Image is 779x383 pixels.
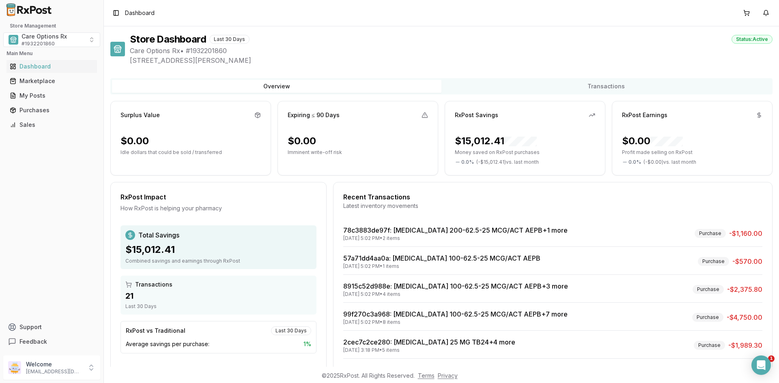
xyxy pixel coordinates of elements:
span: Average savings per purchase: [126,340,209,348]
div: Purchases [10,106,94,114]
div: Open Intercom Messenger [751,355,771,375]
a: Privacy [438,372,458,379]
div: RxPost Savings [455,111,498,119]
a: 99f270c3a968: [MEDICAL_DATA] 100-62.5-25 MCG/ACT AEPB+7 more [343,310,568,318]
img: RxPost Logo [3,3,55,16]
span: # 1932201860 [22,41,55,47]
div: Expiring ≤ 90 Days [288,111,340,119]
a: Dashboard [6,59,97,74]
span: 0.0 % [628,159,641,165]
img: User avatar [8,361,21,374]
a: Marketplace [6,74,97,88]
a: Terms [418,372,435,379]
a: 8915c52d988e: [MEDICAL_DATA] 100-62.5-25 MCG/ACT AEPB+3 more [343,282,568,290]
div: [DATE] 5:02 PM • 4 items [343,291,568,297]
span: -$570.00 [732,257,762,266]
a: Purchases [6,103,97,118]
p: Money saved on RxPost purchases [455,149,595,156]
button: Sales [3,118,100,131]
div: Purchase [692,313,723,322]
div: [DATE] 3:18 PM • 5 items [343,347,515,353]
span: 1 % [303,340,311,348]
button: Transactions [441,80,771,93]
div: How RxPost is helping your pharmacy [121,204,316,212]
p: Profit made selling on RxPost [622,149,762,156]
div: RxPost Impact [121,192,316,202]
div: Recent Transactions [343,192,762,202]
a: 78c3883de97f: [MEDICAL_DATA] 200-62.5-25 MCG/ACT AEPB+1 more [343,226,568,234]
span: [STREET_ADDRESS][PERSON_NAME] [130,56,773,65]
div: [DATE] 5:02 PM • 8 items [343,319,568,325]
div: Purchase [694,341,725,350]
span: -$4,750.00 [727,312,762,322]
button: Overview [112,80,441,93]
div: Purchase [695,229,726,238]
div: Marketplace [10,77,94,85]
a: My Posts [6,88,97,103]
div: Last 30 Days [125,303,312,310]
button: Select a view [3,32,100,47]
a: Sales [6,118,97,132]
span: Care Options Rx [22,32,67,41]
span: 0.0 % [461,159,474,165]
div: 21 [125,290,312,302]
p: Idle dollars that could be sold / transferred [121,149,261,156]
span: -$1,989.30 [728,340,762,350]
div: Dashboard [10,62,94,71]
button: Support [3,320,100,334]
h2: Main Menu [6,50,97,57]
div: RxPost Earnings [622,111,667,119]
div: $0.00 [288,135,316,148]
div: $0.00 [121,135,149,148]
h2: Store Management [3,23,100,29]
button: Feedback [3,334,100,349]
p: Imminent write-off risk [288,149,428,156]
h1: Store Dashboard [130,33,206,46]
button: Purchases [3,104,100,117]
div: My Posts [10,92,94,100]
span: ( - $15,012.41 ) vs. last month [476,159,539,165]
span: Transactions [135,280,172,289]
div: RxPost vs Traditional [126,327,185,335]
span: -$2,375.80 [727,285,762,294]
div: [DATE] 5:02 PM • 1 items [343,263,540,270]
span: Dashboard [125,9,155,17]
a: 2cec7c2ce280: [MEDICAL_DATA] 25 MG TB24+4 more [343,338,515,346]
div: Purchase [698,257,729,266]
button: Marketplace [3,75,100,88]
div: Combined savings and earnings through RxPost [125,258,312,264]
nav: breadcrumb [125,9,155,17]
button: My Posts [3,89,100,102]
p: [EMAIL_ADDRESS][DOMAIN_NAME] [26,368,82,375]
div: Status: Active [732,35,773,44]
div: Last 30 Days [209,35,250,44]
div: $15,012.41 [455,135,537,148]
a: 57a71dd4aa0a: [MEDICAL_DATA] 100-62.5-25 MCG/ACT AEPB [343,254,540,262]
div: Purchase [693,285,724,294]
span: Total Savings [138,230,179,240]
button: Dashboard [3,60,100,73]
span: Feedback [19,338,47,346]
span: 1 [768,355,775,362]
div: $15,012.41 [125,243,312,256]
div: Last 30 Days [271,326,311,335]
div: Sales [10,121,94,129]
span: -$1,160.00 [729,229,762,238]
div: Latest inventory movements [343,202,762,210]
div: $0.00 [622,135,683,148]
p: Welcome [26,360,82,368]
span: Care Options Rx • # 1932201860 [130,46,773,56]
div: Surplus Value [121,111,160,119]
span: ( - $0.00 ) vs. last month [643,159,696,165]
div: [DATE] 5:02 PM • 2 items [343,235,568,242]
